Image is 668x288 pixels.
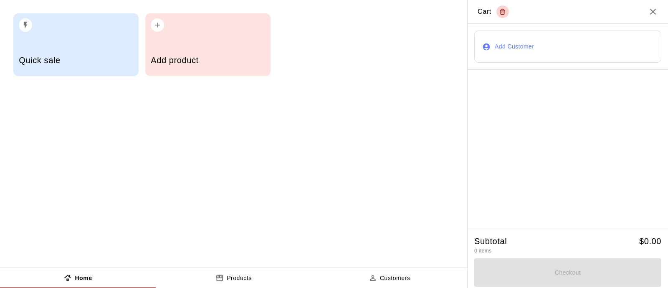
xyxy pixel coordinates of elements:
[227,274,252,283] p: Products
[474,248,491,254] span: 0 items
[639,236,661,247] h5: $ 0.00
[151,55,265,66] h5: Add product
[13,13,139,76] button: Quick sale
[145,13,271,76] button: Add product
[474,236,507,247] h5: Subtotal
[75,274,92,283] p: Home
[648,7,658,17] button: Close
[496,5,509,18] button: Empty cart
[380,274,410,283] p: Customers
[478,5,509,18] div: Cart
[474,31,661,63] button: Add Customer
[19,55,133,66] h5: Quick sale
